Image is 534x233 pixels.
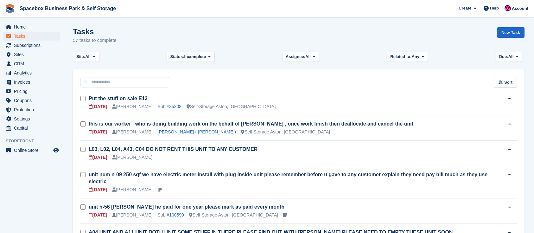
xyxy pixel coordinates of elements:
[52,146,60,154] a: Preview store
[89,154,107,161] div: [DATE]
[187,103,276,110] div: Self-Storage Aston, [GEOGRAPHIC_DATA]
[496,52,522,62] button: Due: All
[85,54,91,60] span: All
[89,121,413,126] a: this is our worker , who is doing building work on the behalf of [PERSON_NAME] , once work finish...
[497,27,524,38] a: New Task
[241,129,330,135] div: Self-Storage Aston, [GEOGRAPHIC_DATA]
[3,87,60,96] a: menu
[499,54,508,60] span: Due:
[512,5,528,12] span: Account
[89,212,107,218] div: [DATE]
[387,52,428,62] button: Related to: Any
[14,78,52,87] span: Invoices
[167,52,214,62] button: Status: Incomplete
[3,146,60,155] a: menu
[14,124,52,133] span: Capital
[3,32,60,41] a: menu
[73,37,117,44] p: 57 tasks to complete
[189,212,278,218] div: Self-Storage Aston, [GEOGRAPHIC_DATA]
[14,146,52,155] span: Online Store
[112,103,152,110] div: [PERSON_NAME]
[14,41,52,50] span: Subscriptions
[89,129,107,135] div: [DATE]
[490,5,499,11] span: Help
[112,154,152,161] div: [PERSON_NAME]
[14,114,52,123] span: Settings
[89,103,107,110] div: [DATE]
[6,138,63,144] span: Storefront
[505,5,511,11] img: Avishka Chauhan
[3,78,60,87] a: menu
[14,32,52,41] span: Tasks
[17,3,118,14] a: Spacebox Business Park & Self Storage
[158,103,182,110] div: Sub #
[5,4,15,13] img: stora-icon-8386f47178a22dfd0bd8f6a31ec36ba5ce8667c1dd55bd0f319d3a0aa187defe.svg
[158,212,184,218] div: Sub #
[89,96,148,101] a: Put the stuff on sale E13
[14,59,52,68] span: CRM
[390,54,411,60] span: Related to:
[3,96,60,105] a: menu
[14,68,52,77] span: Analytics
[459,5,471,11] span: Create
[158,129,236,134] a: [PERSON_NAME] ( [PERSON_NAME])
[14,105,52,114] span: Protection
[3,41,60,50] a: menu
[3,105,60,114] a: menu
[73,52,99,62] button: Site: All
[89,204,284,210] a: unit h-56 [PERSON_NAME] he paid for one year please mark as paid every month
[508,54,514,60] span: All
[282,52,319,62] button: Assignee: All
[14,96,52,105] span: Coupons
[112,129,152,135] div: [PERSON_NAME]
[112,212,152,218] div: [PERSON_NAME]
[3,23,60,31] a: menu
[3,114,60,123] a: menu
[14,87,52,96] span: Pricing
[89,186,107,193] div: [DATE]
[170,54,184,60] span: Status:
[411,54,419,60] span: Any
[89,146,257,152] a: L03, L02, L04, A43, C04 DO NOT RENT THIS UNIT TO ANY CUSTOMER
[89,172,487,184] a: unit num n-09 250 sqf we have electric meter install with plug inside unit please remember before...
[14,50,52,59] span: Sites
[73,27,117,36] h1: Tasks
[3,68,60,77] a: menu
[3,50,60,59] a: menu
[14,23,52,31] span: Home
[504,79,512,86] span: Sort
[169,212,184,217] a: 100590
[169,104,181,109] a: 35308
[3,59,60,68] a: menu
[76,54,85,60] span: Site:
[3,124,60,133] a: menu
[112,186,152,193] div: [PERSON_NAME]
[286,54,305,60] span: Assignee:
[305,54,311,60] span: All
[184,54,206,60] span: Incomplete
